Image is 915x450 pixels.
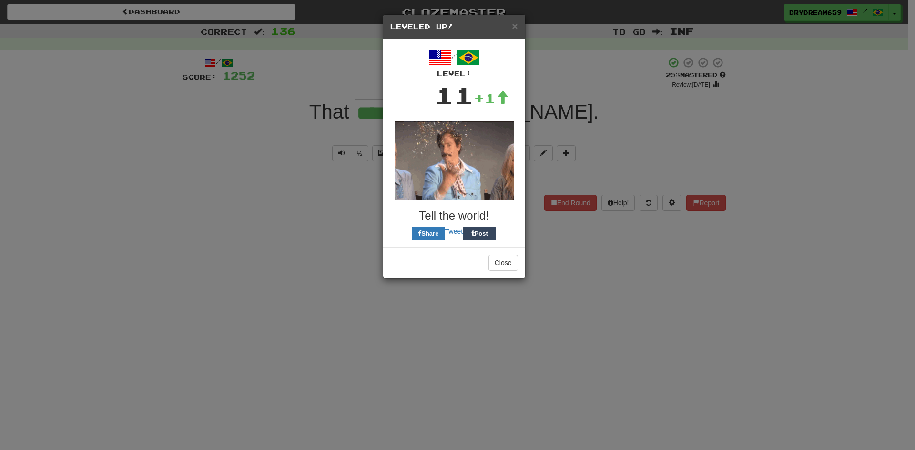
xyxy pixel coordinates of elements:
img: glitter-d35a814c05fa227b87dd154a45a5cc37aaecd56281fd9d9cd8133c9defbd597c.gif [395,121,514,200]
div: / [390,46,518,79]
div: +1 [474,89,509,108]
button: Post [463,227,496,240]
button: Share [412,227,445,240]
a: Tweet [445,228,463,235]
div: 11 [435,79,474,112]
h5: Leveled Up! [390,22,518,31]
h3: Tell the world! [390,210,518,222]
span: × [512,20,518,31]
div: Level: [390,69,518,79]
button: Close [512,21,518,31]
button: Close [488,255,518,271]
